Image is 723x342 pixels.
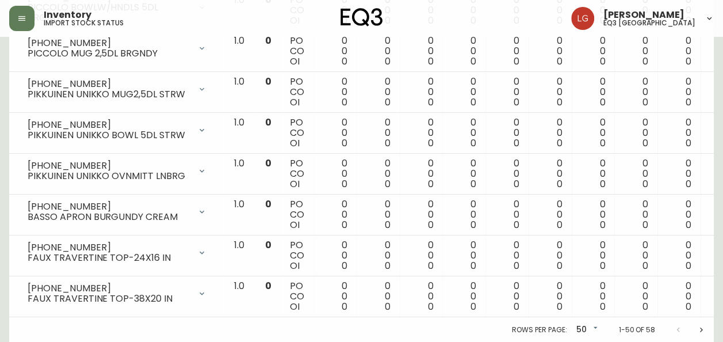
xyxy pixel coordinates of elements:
[225,72,256,113] td: 1.0
[366,240,391,271] div: 0 0
[538,36,563,67] div: 0 0
[28,48,190,59] div: PICCOLO MUG 2,5DL BRGNDY
[342,136,347,150] span: 0
[323,158,347,189] div: 0 0
[28,202,190,212] div: [PHONE_NUMBER]
[385,55,391,68] span: 0
[265,157,271,170] span: 0
[265,75,271,88] span: 0
[28,294,190,304] div: FAUX TRAVERTINE TOP-38X20 IN
[495,117,519,149] div: 0 0
[366,281,391,312] div: 0 0
[623,281,648,312] div: 0 0
[265,34,271,47] span: 0
[28,161,190,171] div: [PHONE_NUMBER]
[323,240,347,271] div: 0 0
[265,116,271,129] span: 0
[618,325,655,335] p: 1-50 of 58
[323,199,347,230] div: 0 0
[28,79,190,89] div: [PHONE_NUMBER]
[667,281,691,312] div: 0 0
[409,36,434,67] div: 0 0
[623,199,648,230] div: 0 0
[686,218,691,231] span: 0
[495,158,519,189] div: 0 0
[225,154,256,195] td: 1.0
[686,300,691,313] span: 0
[452,77,476,108] div: 0 0
[290,117,304,149] div: PO CO
[342,55,347,68] span: 0
[642,300,648,313] span: 0
[470,177,476,191] span: 0
[599,177,605,191] span: 0
[28,253,190,263] div: FAUX TRAVERTINE TOP-24X16 IN
[28,283,190,294] div: [PHONE_NUMBER]
[28,212,190,222] div: BASSO APRON BURGUNDY CREAM
[495,281,519,312] div: 0 0
[18,281,216,306] div: [PHONE_NUMBER]FAUX TRAVERTINE TOP-38X20 IN
[642,177,648,191] span: 0
[581,240,606,271] div: 0 0
[452,240,476,271] div: 0 0
[323,281,347,312] div: 0 0
[290,281,304,312] div: PO CO
[581,117,606,149] div: 0 0
[265,197,271,211] span: 0
[290,300,300,313] span: OI
[290,77,304,108] div: PO CO
[28,120,190,130] div: [PHONE_NUMBER]
[44,10,91,20] span: Inventory
[28,130,190,140] div: PIKKUINEN UNIKKO BOWL 5DL STRW
[686,136,691,150] span: 0
[571,321,600,340] div: 50
[265,279,271,292] span: 0
[28,171,190,181] div: PIKKUINEN UNIKKO OVNMITT LNBRG
[18,199,216,225] div: [PHONE_NUMBER]BASSO APRON BURGUNDY CREAM
[642,218,648,231] span: 0
[557,55,563,68] span: 0
[538,240,563,271] div: 0 0
[581,158,606,189] div: 0 0
[557,96,563,109] span: 0
[366,199,391,230] div: 0 0
[290,36,304,67] div: PO CO
[290,96,300,109] span: OI
[686,96,691,109] span: 0
[452,117,476,149] div: 0 0
[571,7,594,30] img: da6fc1c196b8cb7038979a7df6c040e1
[342,259,347,272] span: 0
[667,117,691,149] div: 0 0
[225,195,256,235] td: 1.0
[623,158,648,189] div: 0 0
[225,276,256,317] td: 1.0
[538,117,563,149] div: 0 0
[290,218,300,231] span: OI
[366,77,391,108] div: 0 0
[538,199,563,230] div: 0 0
[642,96,648,109] span: 0
[581,36,606,67] div: 0 0
[225,113,256,154] td: 1.0
[603,10,684,20] span: [PERSON_NAME]
[557,218,563,231] span: 0
[385,177,391,191] span: 0
[290,177,300,191] span: OI
[557,177,563,191] span: 0
[342,177,347,191] span: 0
[290,136,300,150] span: OI
[514,96,519,109] span: 0
[452,281,476,312] div: 0 0
[599,96,605,109] span: 0
[470,96,476,109] span: 0
[290,240,304,271] div: PO CO
[686,259,691,272] span: 0
[495,240,519,271] div: 0 0
[495,36,519,67] div: 0 0
[342,96,347,109] span: 0
[409,240,434,271] div: 0 0
[599,55,605,68] span: 0
[495,199,519,230] div: 0 0
[18,77,216,102] div: [PHONE_NUMBER]PIKKUINEN UNIKKO MUG2,5DL STRW
[470,259,476,272] span: 0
